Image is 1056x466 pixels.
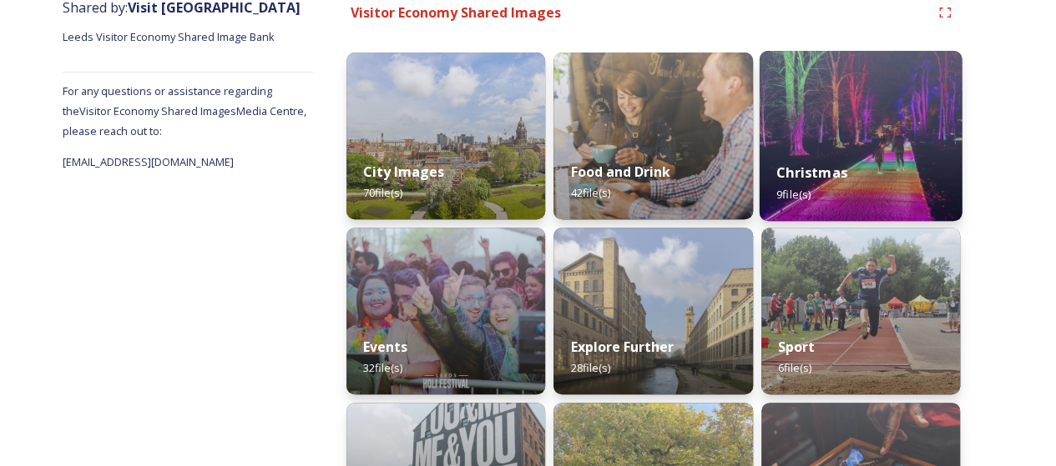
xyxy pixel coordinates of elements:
[759,51,962,221] img: b31ebafd-3048-46ba-81ca-2db6d970c8af.jpg
[63,83,306,138] span: For any questions or assistance regarding the Visitor Economy Shared Images Media Centre, please ...
[570,185,609,200] span: 42 file(s)
[776,186,811,201] span: 9 file(s)
[778,360,811,375] span: 6 file(s)
[363,338,407,356] strong: Events
[346,228,545,394] img: 5b0205c7-5891-4eba-88df-45a7ffb0e299.jpg
[346,53,545,219] img: b038c16e-5de4-4e50-b566-40b0484159a7.jpg
[570,163,669,181] strong: Food and Drink
[778,338,815,356] strong: Sport
[570,360,609,375] span: 28 file(s)
[363,360,402,375] span: 32 file(s)
[761,228,960,394] img: 91398214-7c82-47fb-9c16-f060163af707.jpg
[570,338,673,356] strong: Explore Further
[553,53,752,219] img: c294e068-9312-4111-b400-e8d78225eb03.jpg
[63,154,234,169] span: [EMAIL_ADDRESS][DOMAIN_NAME]
[363,185,402,200] span: 70 file(s)
[363,163,444,181] strong: City Images
[776,163,847,182] strong: Christmas
[553,228,752,394] img: 6b83ee86-1c5a-4230-a2f2-76ba73473e8b.jpg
